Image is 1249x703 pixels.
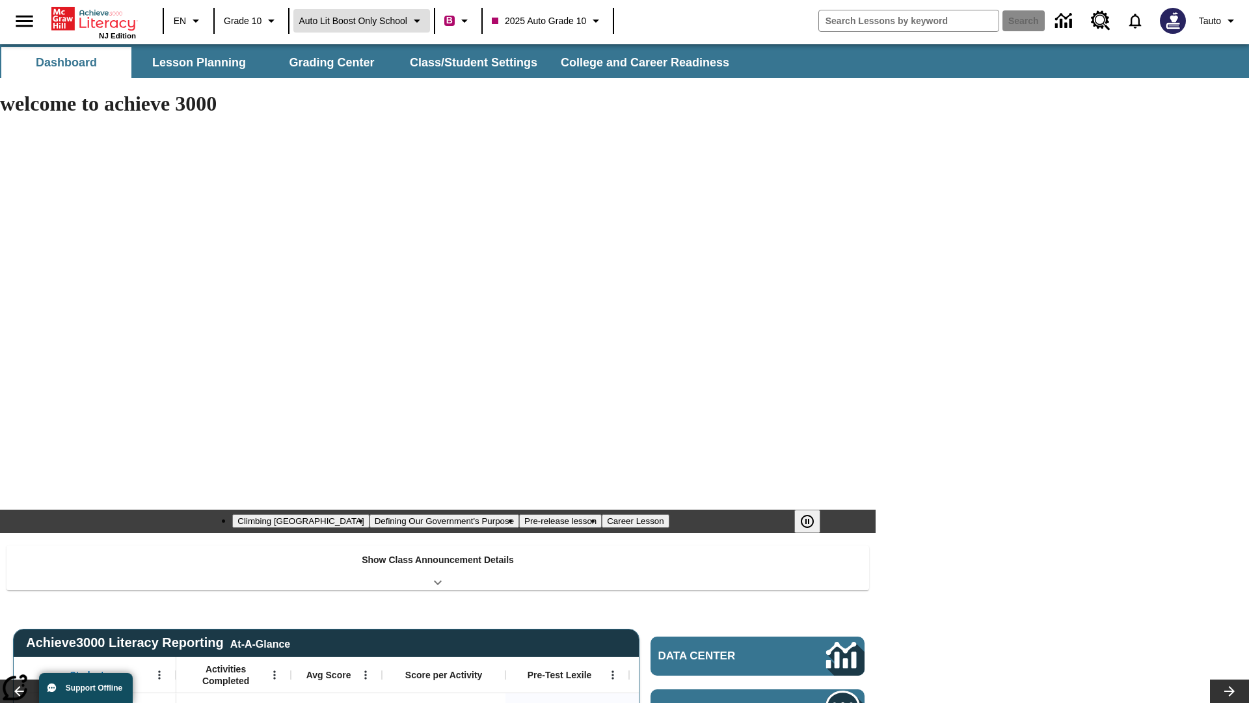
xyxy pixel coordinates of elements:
button: School: Auto Lit Boost only School, Select your school [293,9,430,33]
span: Grade 10 [224,14,262,28]
button: Slide 1 Climbing Mount Tai [232,514,369,528]
button: Slide 2 Defining Our Government's Purpose [369,514,519,528]
a: Home [51,6,136,32]
div: Show Class Announcement Details [7,545,869,590]
input: search field [819,10,999,31]
button: Class: 2025 Auto Grade 10, Select your class [487,9,609,33]
span: Achieve3000 Literacy Reporting [26,635,290,650]
span: Student [70,669,104,681]
button: Grading Center [267,47,397,78]
button: Pause [794,510,820,533]
span: Auto Lit Boost only School [299,14,407,28]
button: Slide 4 Career Lesson [602,514,669,528]
button: Dashboard [1,47,131,78]
span: Tauto [1199,14,1221,28]
span: B [446,12,453,29]
div: At-A-Glance [230,636,290,650]
button: College and Career Readiness [550,47,740,78]
button: Open Menu [603,665,623,685]
button: Profile/Settings [1194,9,1244,33]
span: 2025 Auto Grade 10 [492,14,586,28]
span: Pre-Test Lexile [528,669,592,681]
div: Pause [794,510,833,533]
button: Open Menu [356,665,375,685]
button: Boost Class color is violet red. Change class color [439,9,477,33]
div: Home [51,5,136,40]
button: Language: EN, Select a language [168,9,209,33]
a: Resource Center, Will open in new tab [1083,3,1118,38]
span: Support Offline [66,683,122,693]
a: Data Center [651,637,865,676]
span: Score per Activity [405,669,483,681]
button: Open Menu [265,665,284,685]
button: Open Menu [150,665,169,685]
button: Lesson carousel, Next [1210,680,1249,703]
p: Show Class Announcement Details [362,553,514,567]
span: EN [174,14,186,28]
a: Notifications [1118,4,1152,38]
a: Data Center [1047,3,1083,39]
button: Lesson Planning [134,47,264,78]
span: Data Center [658,650,781,663]
span: NJ Edition [99,32,136,40]
img: Avatar [1160,8,1186,34]
button: Select a new avatar [1152,4,1194,38]
button: Support Offline [39,673,133,703]
button: Class/Student Settings [399,47,548,78]
span: Activities Completed [183,663,269,687]
button: Open side menu [5,2,44,40]
button: Grade: Grade 10, Select a grade [219,9,284,33]
button: Slide 3 Pre-release lesson [519,514,602,528]
span: Avg Score [306,669,351,681]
